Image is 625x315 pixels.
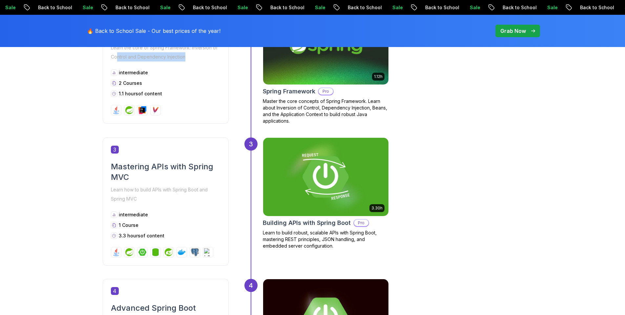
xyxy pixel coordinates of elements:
a: Spring Framework card1.12hSpring FrameworkProMaster the core concepts of Spring Framework. Learn ... [263,6,389,124]
p: Pro [319,88,333,95]
img: spring-security logo [165,248,173,256]
span: 4 [111,287,119,295]
p: intermediate [119,69,148,76]
p: Grab Now [500,27,526,35]
p: Sale [306,4,327,11]
p: Learn the core of Spring Framework: Inversion of Control and Dependency Injection [111,43,220,61]
p: Sale [229,4,250,11]
img: java logo [112,248,120,256]
p: Sale [538,4,559,11]
img: spring-boot logo [138,248,146,256]
img: postgres logo [191,248,199,256]
p: Back to School [494,4,538,11]
a: Building APIs with Spring Boot card3.30hBuilding APIs with Spring BootProLearn to build robust, s... [263,137,389,249]
p: Master the core concepts of Spring Framework. Learn about Inversion of Control, Dependency Inject... [263,98,389,124]
img: docker logo [178,248,186,256]
p: 3.3 hours of content [119,232,164,239]
p: Sale [384,4,405,11]
p: Back to School [339,4,384,11]
p: Learn how to build APIs with Spring Boot and Spring MVC [111,185,220,204]
img: java logo [112,106,120,114]
p: Back to School [29,4,74,11]
img: Building APIs with Spring Boot card [263,138,388,216]
span: 2 Courses [119,80,142,86]
h2: Spring Framework [263,87,315,96]
p: 3.30h [371,206,383,211]
p: Sale [74,4,95,11]
span: 3 [111,146,119,154]
p: 1.1 hours of content [119,90,162,97]
img: h2 logo [204,248,212,256]
span: 1 Course [119,222,138,228]
div: 3 [244,137,258,151]
h2: Building APIs with Spring Boot [263,218,351,228]
p: Back to School [184,4,229,11]
p: Sale [151,4,172,11]
div: 4 [244,279,258,292]
img: spring logo [125,248,133,256]
p: Sale [461,4,482,11]
h2: Mastering APIs with Spring MVC [111,161,220,182]
p: Learn to build robust, scalable APIs with Spring Boot, mastering REST principles, JSON handling, ... [263,230,389,249]
p: Back to School [107,4,151,11]
img: intellij logo [138,106,146,114]
img: spring-data-jpa logo [152,248,159,256]
p: 1.12h [374,74,383,79]
img: maven logo [152,106,159,114]
p: Back to School [261,4,306,11]
p: Back to School [571,4,616,11]
p: 🔥 Back to School Sale - Our best prices of the year! [87,27,220,35]
p: Pro [354,220,368,226]
p: intermediate [119,211,148,218]
p: Back to School [416,4,461,11]
img: spring logo [125,106,133,114]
